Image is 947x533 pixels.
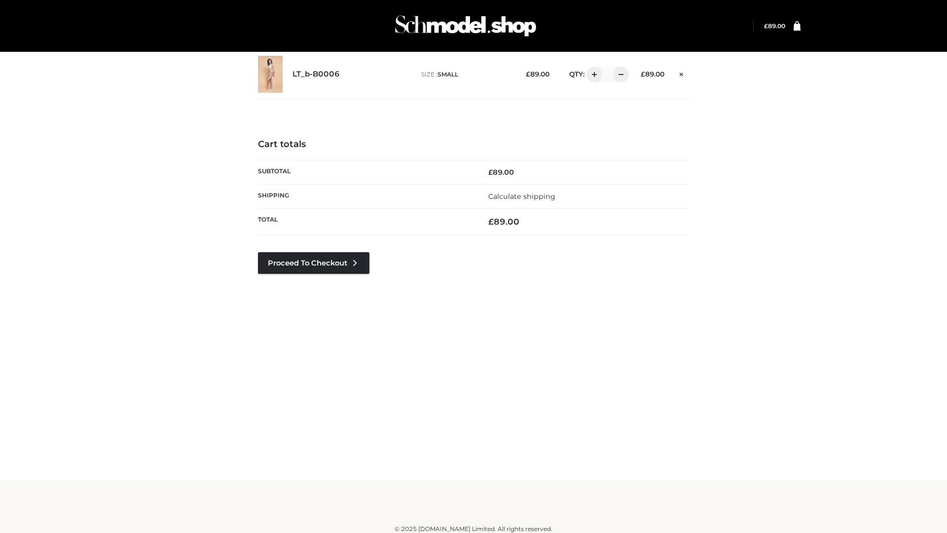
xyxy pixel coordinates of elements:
th: Subtotal [258,160,473,184]
img: LT_b-B0006 - SMALL [258,56,283,93]
p: size : [421,70,510,79]
span: £ [488,217,494,227]
span: £ [641,70,645,78]
a: £89.00 [764,22,785,30]
span: £ [488,168,493,177]
bdi: 89.00 [488,217,519,227]
bdi: 89.00 [488,168,514,177]
a: Calculate shipping [488,192,555,201]
bdi: 89.00 [526,70,549,78]
span: SMALL [437,71,458,78]
th: Total [258,209,473,235]
th: Shipping [258,184,473,208]
h4: Cart totals [258,139,689,150]
a: Remove this item [674,67,689,79]
a: LT_b-B0006 [292,70,340,79]
div: QTY: [559,67,625,82]
span: £ [526,70,530,78]
a: Proceed to Checkout [258,252,369,274]
span: £ [764,22,768,30]
img: Schmodel Admin 964 [392,6,540,45]
bdi: 89.00 [641,70,664,78]
bdi: 89.00 [764,22,785,30]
